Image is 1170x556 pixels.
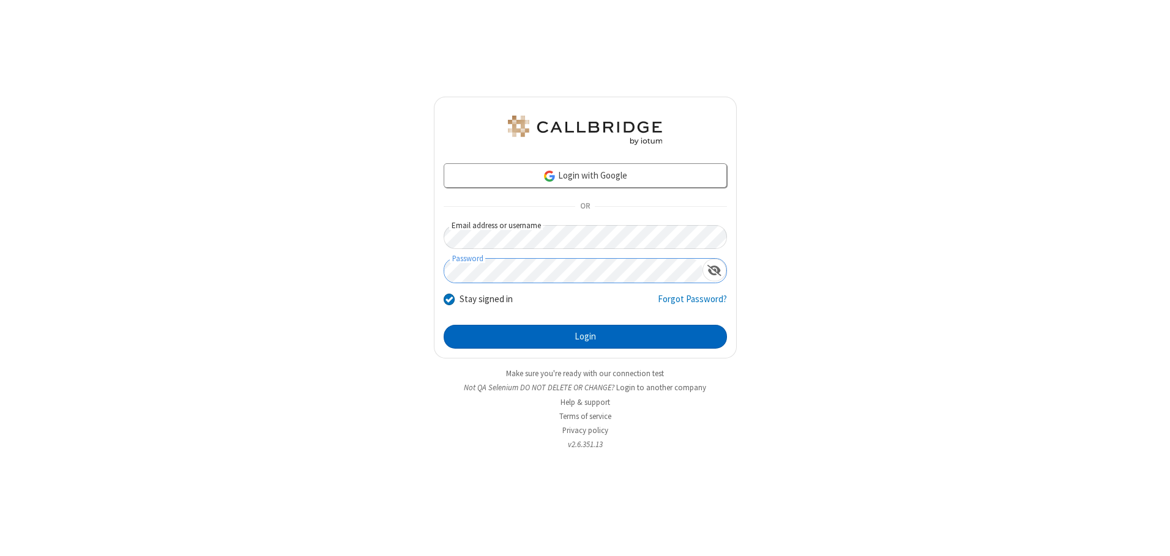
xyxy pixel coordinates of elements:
a: Privacy policy [562,425,608,436]
div: Show password [702,259,726,281]
a: Login with Google [444,163,727,188]
li: v2.6.351.13 [434,439,737,450]
img: QA Selenium DO NOT DELETE OR CHANGE [505,116,665,145]
img: google-icon.png [543,169,556,183]
button: Login to another company [616,382,706,393]
a: Terms of service [559,411,611,421]
a: Forgot Password? [658,292,727,316]
label: Stay signed in [460,292,513,306]
span: OR [575,198,595,215]
input: Password [444,259,702,283]
a: Help & support [561,397,610,407]
li: Not QA Selenium DO NOT DELETE OR CHANGE? [434,382,737,393]
a: Make sure you're ready with our connection test [506,368,664,379]
button: Login [444,325,727,349]
input: Email address or username [444,225,727,249]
